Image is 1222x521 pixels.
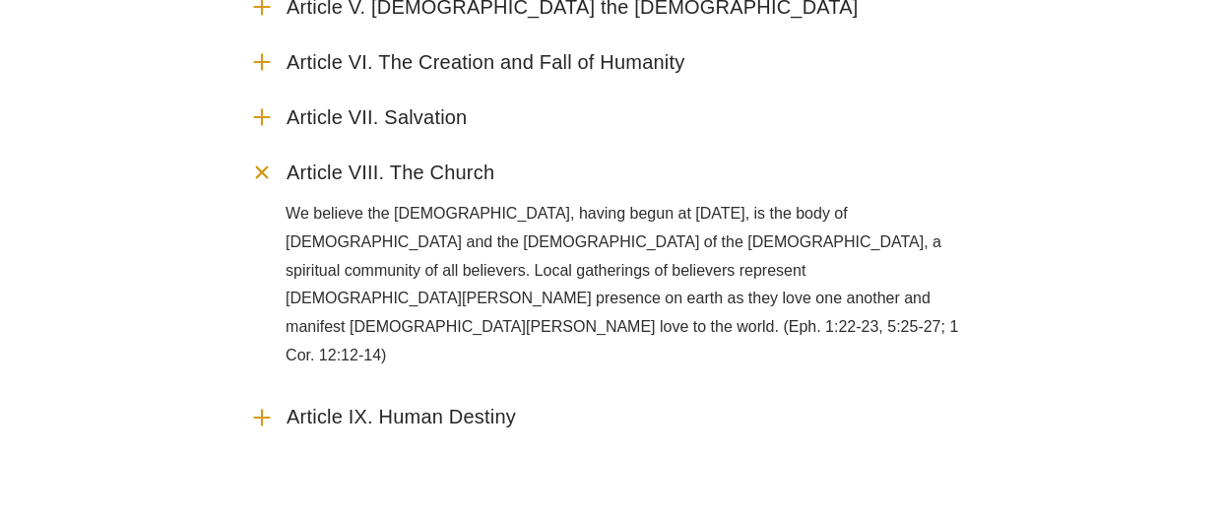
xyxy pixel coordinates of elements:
span: Article VIII. The Church [287,161,494,185]
span: Article IX. Human Destiny [287,405,516,429]
span: Article VI. The Creation and Fall of Humanity [287,50,684,75]
span: Article VII. Salvation [287,105,467,130]
p: We believe the [DEMOGRAPHIC_DATA], having begun at [DATE], is the body of [DEMOGRAPHIC_DATA] and ... [286,200,973,370]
